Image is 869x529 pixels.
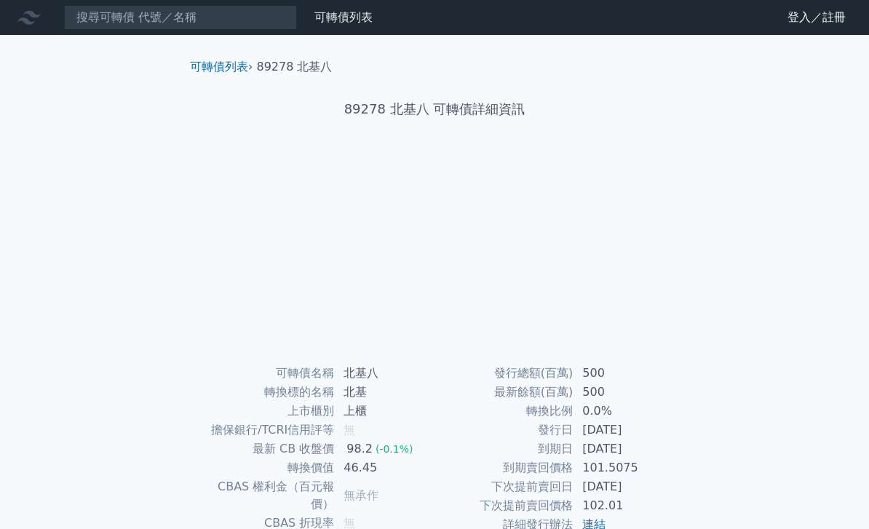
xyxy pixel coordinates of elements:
a: 可轉債列表 [190,60,248,73]
td: 到期賣回價格 [434,458,574,477]
td: [DATE] [574,421,673,439]
td: 到期日 [434,439,574,458]
td: 下次提前賣回日 [434,477,574,496]
td: 北基八 [335,364,434,383]
td: 擔保銀行/TCRI信用評等 [196,421,335,439]
td: 上市櫃別 [196,402,335,421]
td: CBAS 權利金（百元報價） [196,477,335,514]
td: 最新 CB 收盤價 [196,439,335,458]
td: 102.01 [574,496,673,515]
td: 轉換標的名稱 [196,383,335,402]
td: [DATE] [574,477,673,496]
td: 發行日 [434,421,574,439]
td: 500 [574,364,673,383]
input: 搜尋可轉債 代號／名稱 [64,5,297,30]
div: 98.2 [344,440,376,458]
td: 500 [574,383,673,402]
td: 46.45 [335,458,434,477]
td: 0.0% [574,402,673,421]
td: [DATE] [574,439,673,458]
li: › [190,58,253,76]
span: 無 [344,423,355,437]
td: 轉換比例 [434,402,574,421]
td: 發行總額(百萬) [434,364,574,383]
a: 登入／註冊 [776,6,857,29]
td: 北基 [335,383,434,402]
td: 可轉債名稱 [196,364,335,383]
a: 101.5075 [582,461,638,474]
li: 89278 北基八 [257,58,333,76]
td: 下次提前賣回價格 [434,496,574,515]
td: 轉換價值 [196,458,335,477]
a: 可轉債列表 [314,10,373,24]
h1: 89278 北基八 可轉債詳細資訊 [178,99,691,119]
span: (-0.1%) [376,443,413,455]
td: 上櫃 [335,402,434,421]
span: 無承作 [344,488,378,502]
td: 最新餘額(百萬) [434,383,574,402]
